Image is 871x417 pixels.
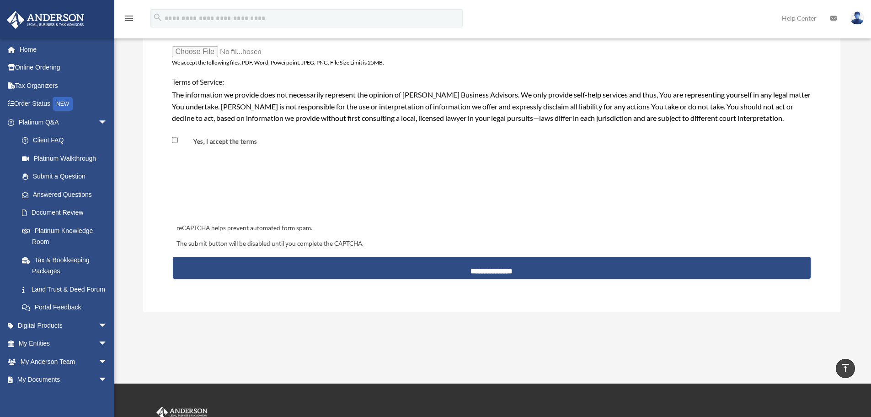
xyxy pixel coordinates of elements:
[98,335,117,353] span: arrow_drop_down
[153,12,163,22] i: search
[4,11,87,29] img: Anderson Advisors Platinum Portal
[840,363,851,374] i: vertical_align_top
[172,59,384,66] span: We accept the following files: PDF, Word, Powerpoint, JPEG, PNG. File Size Limit is 25MB.
[6,335,121,353] a: My Entitiesarrow_drop_down
[13,131,121,150] a: Client FAQ
[53,97,73,111] div: NEW
[13,251,121,280] a: Tax & Bookkeeping Packages
[6,352,121,371] a: My Anderson Teamarrow_drop_down
[13,222,121,251] a: Platinum Knowledge Room
[173,223,811,234] div: reCAPTCHA helps prevent automated form spam.
[172,77,812,87] h4: Terms of Service:
[98,352,117,371] span: arrow_drop_down
[13,298,121,317] a: Portal Feedback
[98,113,117,132] span: arrow_drop_down
[6,316,121,335] a: Digital Productsarrow_drop_down
[180,137,261,146] label: Yes, I accept the terms
[6,371,121,389] a: My Documentsarrow_drop_down
[6,40,121,59] a: Home
[13,185,121,204] a: Answered Questions
[6,76,121,95] a: Tax Organizers
[836,359,855,378] a: vertical_align_top
[98,371,117,390] span: arrow_drop_down
[123,16,134,24] a: menu
[13,168,121,186] a: Submit a Question
[6,113,121,131] a: Platinum Q&Aarrow_drop_down
[6,59,121,77] a: Online Ordering
[13,280,121,298] a: Land Trust & Deed Forum
[172,89,812,124] div: The information we provide does not necessarily represent the opinion of [PERSON_NAME] Business A...
[173,238,811,249] div: The submit button will be disabled until you complete the CAPTCHA.
[174,169,313,205] iframe: reCAPTCHA
[6,95,121,114] a: Order StatusNEW
[850,11,864,25] img: User Pic
[13,204,117,222] a: Document Review
[123,13,134,24] i: menu
[13,149,121,168] a: Platinum Walkthrough
[98,316,117,335] span: arrow_drop_down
